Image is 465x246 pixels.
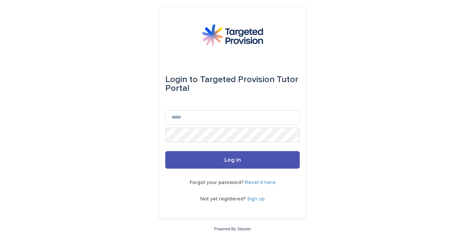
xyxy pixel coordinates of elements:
div: Targeted Provision Tutor Portal [165,69,300,99]
a: Sign up [247,196,265,201]
a: Reset it here [245,180,276,185]
a: Powered By Stacker [214,227,251,231]
button: Log in [165,151,300,169]
span: Login to [165,75,198,84]
span: Not yet registered? [200,196,247,201]
span: Forgot your password? [190,180,245,185]
img: M5nRWzHhSzIhMunXDL62 [202,24,263,46]
span: Log in [224,157,241,163]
